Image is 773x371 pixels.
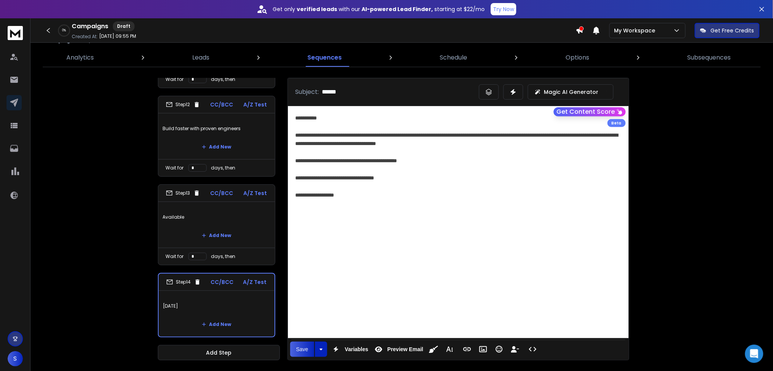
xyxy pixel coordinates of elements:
[158,345,280,360] button: Add Step
[566,53,589,62] p: Options
[273,5,485,13] p: Get only with our starting at $22/mo
[711,27,754,34] p: Get Free Credits
[440,53,468,62] p: Schedule
[386,346,425,353] span: Preview Email
[166,279,201,286] div: Step 14
[158,96,275,177] li: Step12CC/BCCA/Z TestBuild faster with proven engineersAdd NewWait fordays, then
[163,206,270,228] p: Available
[296,87,319,97] p: Subject:
[607,119,626,127] div: Beta
[297,5,337,13] strong: verified leads
[62,28,66,33] p: 0 %
[163,118,270,139] p: Build faster with proven engineers
[8,351,23,366] button: S
[561,48,594,67] a: Options
[211,189,233,197] p: CC/BCC
[192,53,209,62] p: Leads
[188,48,214,67] a: Leads
[166,101,200,108] div: Step 12
[614,27,659,34] p: My Workspace
[303,48,346,67] a: Sequences
[211,101,233,108] p: CC/BCC
[526,342,540,357] button: Code View
[66,53,94,62] p: Analytics
[343,346,370,353] span: Variables
[528,84,614,100] button: Magic AI Generator
[307,53,342,62] p: Sequences
[211,76,236,82] p: days, then
[688,53,731,62] p: Subsequences
[211,165,236,171] p: days, then
[211,278,233,286] p: CC/BCC
[426,342,441,357] button: Clean HTML
[695,23,760,38] button: Get Free Credits
[158,184,275,265] li: Step13CC/BCCA/Z TestAvailableAdd NewWait fordays, then
[211,253,236,260] p: days, then
[329,342,370,357] button: Variables
[62,48,98,67] a: Analytics
[476,342,490,357] button: Insert Image (Ctrl+P)
[8,26,23,40] img: logo
[196,317,238,332] button: Add New
[493,5,514,13] p: Try Now
[436,48,472,67] a: Schedule
[99,33,136,39] p: [DATE] 09:55 PM
[745,345,763,363] div: Open Intercom Messenger
[244,101,267,108] p: A/Z Test
[460,342,474,357] button: Insert Link (Ctrl+K)
[113,21,135,31] div: Draft
[683,48,736,67] a: Subsequences
[166,253,184,260] p: Wait for
[166,190,200,197] div: Step 13
[243,278,267,286] p: A/Z Test
[492,342,506,357] button: Emoticons
[362,5,433,13] strong: AI-powered Lead Finder,
[371,342,425,357] button: Preview Email
[196,228,238,243] button: Add New
[508,342,522,357] button: Insert Unsubscribe Link
[72,34,98,40] p: Created At:
[72,22,108,31] h1: Campaigns
[290,342,315,357] button: Save
[491,3,516,15] button: Try Now
[166,165,184,171] p: Wait for
[158,273,275,337] li: Step14CC/BCCA/Z Test[DATE]Add New
[554,107,626,116] button: Get Content Score
[196,139,238,155] button: Add New
[163,295,270,317] p: [DATE]
[544,88,599,96] p: Magic AI Generator
[166,76,184,82] p: Wait for
[442,342,457,357] button: More Text
[244,189,267,197] p: A/Z Test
